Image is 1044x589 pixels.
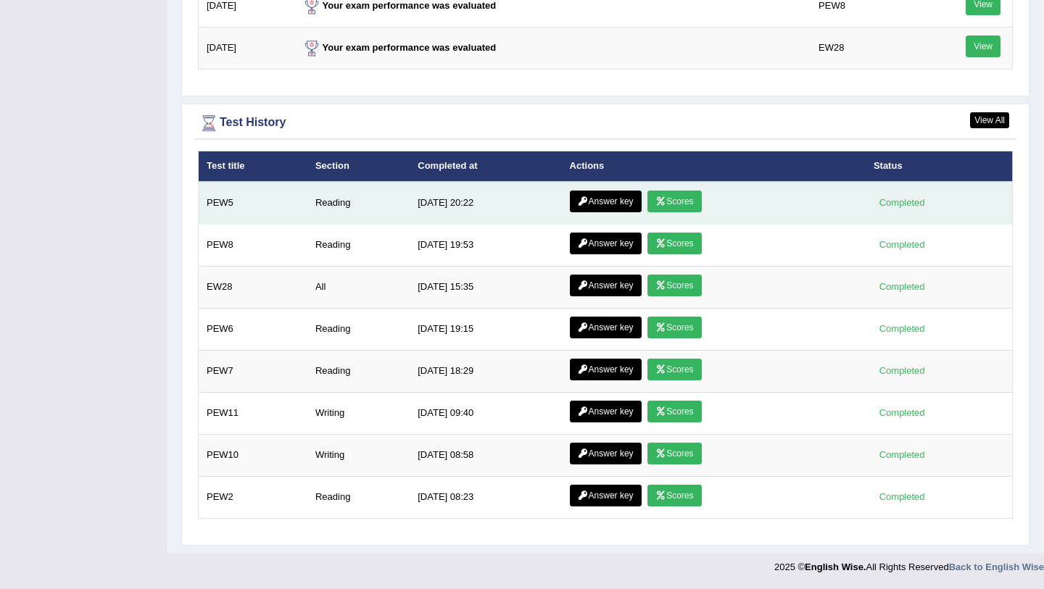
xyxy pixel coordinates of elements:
a: Scores [647,317,701,338]
a: Answer key [570,233,642,254]
th: Completed at [410,151,561,182]
div: Completed [874,405,930,420]
a: View [966,35,1000,57]
strong: Your exam performance was evaluated [301,42,497,53]
a: Scores [647,443,701,464]
td: [DATE] 19:53 [410,224,561,266]
div: Completed [874,237,930,252]
td: EW28 [811,28,925,70]
a: Scores [647,485,701,506]
td: PEW6 [199,308,307,350]
td: PEW2 [199,476,307,518]
a: Scores [647,401,701,422]
td: [DATE] [199,28,293,70]
td: [DATE] 08:58 [410,434,561,476]
div: Completed [874,447,930,462]
a: Back to English Wise [949,561,1044,572]
a: Answer key [570,443,642,464]
td: [DATE] 20:22 [410,182,561,225]
div: Completed [874,321,930,336]
th: Test title [199,151,307,182]
a: Answer key [570,275,642,296]
td: [DATE] 09:40 [410,392,561,434]
td: PEW8 [199,224,307,266]
th: Status [866,151,1013,182]
div: Test History [198,112,1013,134]
td: Writing [307,434,410,476]
th: Actions [562,151,866,182]
a: Answer key [570,359,642,380]
a: Scores [647,359,701,380]
td: EW28 [199,266,307,308]
div: Completed [874,279,930,294]
td: Reading [307,224,410,266]
td: PEW10 [199,434,307,476]
td: [DATE] 18:29 [410,350,561,392]
div: Completed [874,489,930,504]
td: Reading [307,182,410,225]
a: Answer key [570,485,642,506]
a: Scores [647,275,701,296]
strong: English Wise. [805,561,866,572]
a: Scores [647,233,701,254]
th: Section [307,151,410,182]
td: PEW11 [199,392,307,434]
div: 2025 © All Rights Reserved [774,553,1044,574]
td: Reading [307,350,410,392]
td: PEW7 [199,350,307,392]
td: All [307,266,410,308]
td: Reading [307,308,410,350]
td: Reading [307,476,410,518]
td: [DATE] 08:23 [410,476,561,518]
td: [DATE] 15:35 [410,266,561,308]
td: PEW5 [199,182,307,225]
a: Answer key [570,317,642,338]
td: Writing [307,392,410,434]
td: [DATE] 19:15 [410,308,561,350]
a: Answer key [570,401,642,422]
a: Scores [647,191,701,212]
div: Completed [874,195,930,210]
a: View All [970,112,1009,128]
div: Completed [874,363,930,378]
a: Answer key [570,191,642,212]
